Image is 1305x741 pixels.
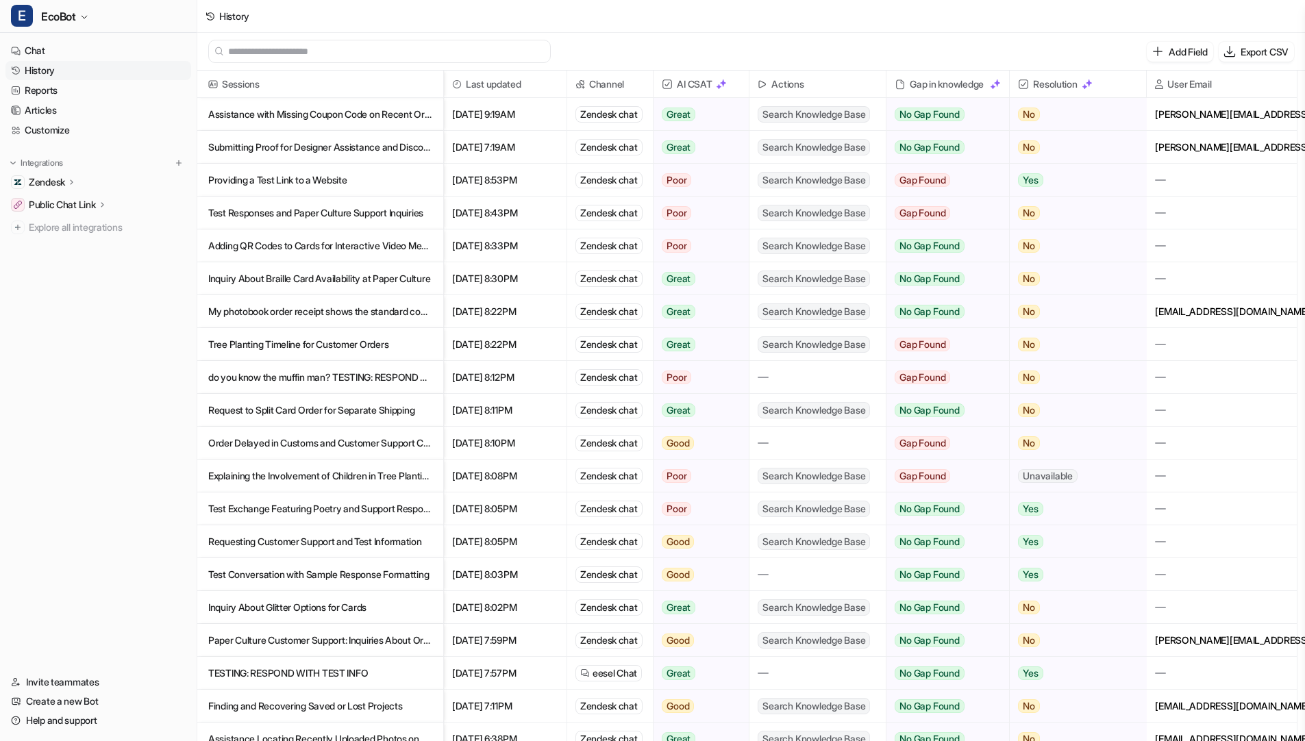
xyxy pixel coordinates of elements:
[5,711,191,730] a: Help and support
[654,460,741,492] button: Poor
[1018,535,1043,549] span: Yes
[1018,633,1040,647] span: No
[758,599,870,616] span: Search Knowledge Base
[1010,492,1135,525] button: Yes
[14,201,22,209] img: Public Chat Link
[1015,71,1141,98] span: Resolution
[1018,305,1040,318] span: No
[65,449,76,460] button: Gif picker
[575,139,643,155] div: Zendesk chat
[39,8,61,29] img: Profile image for eesel
[174,158,184,168] img: menu_add.svg
[654,690,741,723] button: Good
[208,229,432,262] p: Adding QR Codes to Cards for Interactive Video Messages
[1018,338,1040,351] span: No
[575,238,643,254] div: Zendesk chat
[886,460,999,492] button: Gap Found
[219,9,249,23] div: History
[895,436,950,450] span: Gap Found
[1219,42,1294,62] button: Export CSV
[1010,164,1135,197] button: Yes
[886,131,999,164] button: No Gap Found
[14,178,22,186] img: Zendesk
[886,591,999,624] button: No Gap Found
[886,690,999,723] button: No Gap Found
[662,239,691,253] span: Poor
[575,566,643,583] div: Zendesk chat
[1010,98,1135,131] button: No
[449,71,561,98] span: Last updated
[449,164,561,197] span: [DATE] 8:53PM
[580,666,637,680] a: eesel Chat
[662,666,695,680] span: Great
[5,692,191,711] a: Create a new Bot
[662,272,695,286] span: Great
[758,698,870,714] span: Search Knowledge Base
[662,469,691,483] span: Poor
[654,229,741,262] button: Poor
[5,81,191,100] a: Reports
[1010,591,1135,624] button: No
[575,303,643,320] div: Zendesk chat
[449,131,561,164] span: [DATE] 7:19AM
[1018,699,1040,713] span: No
[654,328,741,361] button: Great
[1010,394,1135,427] button: No
[654,591,741,624] button: Great
[895,601,964,614] span: No Gap Found
[5,218,191,237] a: Explore all integrations
[1241,45,1289,59] p: Export CSV
[208,690,432,723] p: Finding and Recovering Saved or Lost Projects
[575,271,643,287] div: Zendesk chat
[449,295,561,328] span: [DATE] 8:22PM
[1010,361,1135,394] button: No
[208,624,432,657] p: Paper Culture Customer Support: Inquiries About Orders, Edits, Photo Uploads, an
[1010,197,1135,229] button: No
[60,268,252,416] div: It appears that Zendesk should support either normal markdown or anchor tags and allow you to set...
[662,108,695,121] span: Great
[449,361,561,394] span: [DATE] 8:12PM
[662,568,694,581] span: Good
[886,164,999,197] button: Gap Found
[235,443,257,465] button: Send a message…
[208,394,432,427] p: Request to Split Card Order for Separate Shipping
[208,657,432,690] p: TESTING: RESPOND WITH TEST INFO
[1018,272,1040,286] span: No
[886,558,999,591] button: No Gap Found
[1147,131,1297,163] div: [PERSON_NAME][EMAIL_ADDRESS][PERSON_NAME][DOMAIN_NAME]
[575,336,643,353] div: Zendesk chat
[662,140,695,154] span: Great
[662,338,695,351] span: Great
[208,460,432,492] p: Explaining the Involvement of Children in Tree Planting Initiatives
[575,369,643,386] div: Zendesk chat
[449,328,561,361] span: [DATE] 8:22PM
[449,492,561,525] span: [DATE] 8:05PM
[208,197,432,229] p: Test Responses and Paper Culture Support Inquiries
[66,17,127,31] p: Active 4h ago
[5,673,191,692] a: Invite teammates
[5,41,191,60] a: Chat
[449,197,561,229] span: [DATE] 8:43PM
[449,558,561,591] span: [DATE] 8:03PM
[203,71,438,98] span: Sessions
[758,336,870,353] span: Search Knowledge Base
[1018,436,1040,450] span: No
[886,328,999,361] button: Gap Found
[1167,71,1211,98] h2: User Email
[895,305,964,318] span: No Gap Found
[654,394,741,427] button: Great
[895,108,964,121] span: No Gap Found
[654,131,741,164] button: Great
[895,239,964,253] span: No Gap Found
[11,52,263,542] div: Jon says…
[758,139,870,155] span: Search Knowledge Base
[580,668,590,678] img: eeselChat
[208,525,432,558] p: Requesting Customer Support and Test Information
[87,449,98,460] button: Start recording
[575,106,643,123] div: Zendesk chat
[1010,131,1135,164] button: No
[1010,262,1135,295] button: No
[895,469,950,483] span: Gap Found
[29,198,96,212] p: Public Chat Link
[886,394,999,427] button: No Gap Found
